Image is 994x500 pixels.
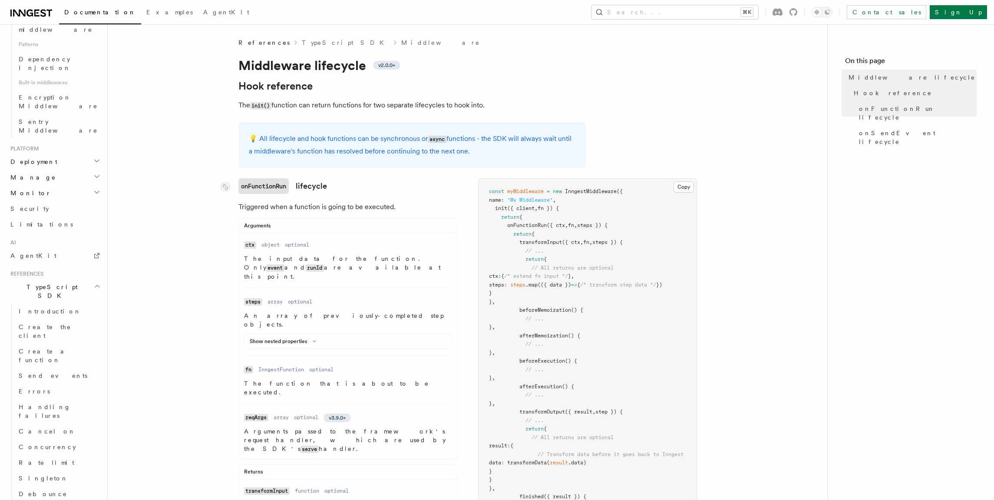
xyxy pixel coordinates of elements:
span: } [489,350,492,356]
button: Copy [674,181,694,193]
span: result [489,443,507,449]
span: .data) [568,460,586,466]
span: } [489,290,492,296]
span: TypeScript SDK [7,283,94,300]
span: } [489,375,492,381]
dd: optional [294,414,318,421]
code: onFunctionRun [238,178,289,194]
dd: InngestFunction [258,366,304,373]
span: steps }) { [592,239,623,245]
code: transformInput [244,487,290,495]
span: onSendEvent lifecycle [859,129,977,146]
span: Singleton [19,475,68,482]
span: ({ result }) { [544,493,586,500]
span: /* transform step data */ [580,282,656,288]
span: fn }) { [538,205,559,211]
span: // ... [525,248,544,254]
span: beforeMemoization [519,307,571,313]
a: onFunctionRun lifecycle [855,101,977,125]
code: event [266,264,284,272]
span: Dependency Injection [19,56,71,71]
span: new [553,188,562,194]
span: fn [568,222,574,228]
span: Debounce [19,490,67,497]
span: , [492,350,495,356]
span: = [547,188,550,194]
a: Encryption Middleware [15,90,102,114]
a: AgentKit [7,248,102,263]
span: transformInput [519,239,562,245]
span: References [238,38,290,47]
span: v3.9.0+ [329,414,346,421]
button: Show nested properties [250,338,320,345]
span: return [501,214,519,220]
span: References [7,270,43,277]
span: Built-in middlewares [15,76,102,90]
span: ({ ctx [547,222,565,228]
span: Middleware lifecycle [849,73,975,82]
span: } [489,400,492,407]
span: () { [568,333,580,339]
span: : [501,197,504,203]
a: Introduction [15,303,102,319]
span: , [553,197,556,203]
span: Cancel on [19,428,76,435]
p: Arguments passed to the framework's request handler, which are used by the SDK's handler. [244,427,452,453]
span: Handling failures [19,403,71,419]
span: ( [547,460,550,466]
span: // ... [525,392,544,398]
a: Dependency Injection [15,51,102,76]
a: Send events [15,368,102,383]
a: Errors [15,383,102,399]
span: () { [562,383,574,390]
span: /* extend fn input */ [504,273,568,279]
span: Platform [7,145,39,152]
a: Create a function [15,343,102,368]
span: Manage [7,173,56,182]
span: // All returns are optional [532,434,614,440]
span: // All returns are optional [532,265,614,271]
span: Encryption Middleware [19,94,98,110]
a: AgentKit [198,3,254,23]
span: myMiddleware [507,188,544,194]
span: , [589,239,592,245]
button: Deployment [7,154,102,170]
span: } [489,468,492,474]
span: Hook reference [854,89,932,97]
dd: optional [324,487,349,494]
span: Rate limit [19,459,74,466]
a: Documentation [59,3,141,24]
span: AgentKit [10,252,56,259]
span: finished [519,493,544,500]
a: Sign Up [930,5,987,19]
span: , [565,222,568,228]
button: Monitor [7,185,102,201]
span: return [513,231,532,237]
span: } [489,477,492,483]
a: Middleware [401,38,480,47]
span: // ... [525,316,544,322]
dd: array [274,414,289,421]
span: ({ client [507,205,535,211]
span: .map [525,282,538,288]
span: ctx [489,273,498,279]
button: Toggle dark mode [812,7,832,17]
a: Security [7,201,102,217]
span: { [544,426,547,432]
div: Arguments [239,222,457,233]
span: onFunctionRun [507,222,547,228]
span: , [492,299,495,305]
span: => [571,282,577,288]
span: ({ result [565,409,592,415]
span: , [580,239,583,245]
span: } [568,273,571,279]
span: : [498,273,501,279]
a: Contact sales [847,5,926,19]
span: : [501,460,504,466]
span: Monitor [7,189,51,197]
span: : [504,282,507,288]
span: () { [571,307,583,313]
span: name [489,197,501,203]
span: ({ ctx [562,239,580,245]
span: // Transform data before it goes back to Inngest [538,451,684,457]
